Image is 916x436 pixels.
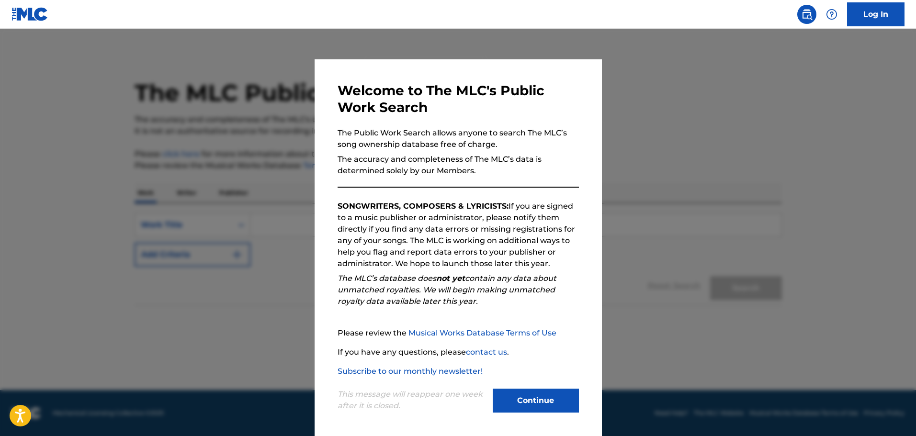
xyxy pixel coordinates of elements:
p: Please review the [338,327,579,339]
p: The accuracy and completeness of The MLC’s data is determined solely by our Members. [338,154,579,177]
img: search [801,9,813,20]
p: The Public Work Search allows anyone to search The MLC’s song ownership database free of charge. [338,127,579,150]
a: Log In [847,2,905,26]
div: Help [822,5,841,24]
a: Public Search [797,5,816,24]
p: If you are signed to a music publisher or administrator, please notify them directly if you find ... [338,201,579,269]
a: Musical Works Database Terms of Use [408,328,556,337]
p: If you have any questions, please . [338,347,579,358]
em: The MLC’s database does contain any data about unmatched royalties. We will begin making unmatche... [338,274,556,306]
button: Continue [493,389,579,413]
img: help [826,9,837,20]
h3: Welcome to The MLC's Public Work Search [338,82,579,116]
p: This message will reappear one week after it is closed. [338,389,487,412]
a: Subscribe to our monthly newsletter! [338,367,483,376]
strong: SONGWRITERS, COMPOSERS & LYRICISTS: [338,201,509,211]
img: MLC Logo [11,7,48,21]
a: contact us [466,347,507,357]
iframe: Chat Widget [868,390,916,436]
strong: not yet [436,274,465,283]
